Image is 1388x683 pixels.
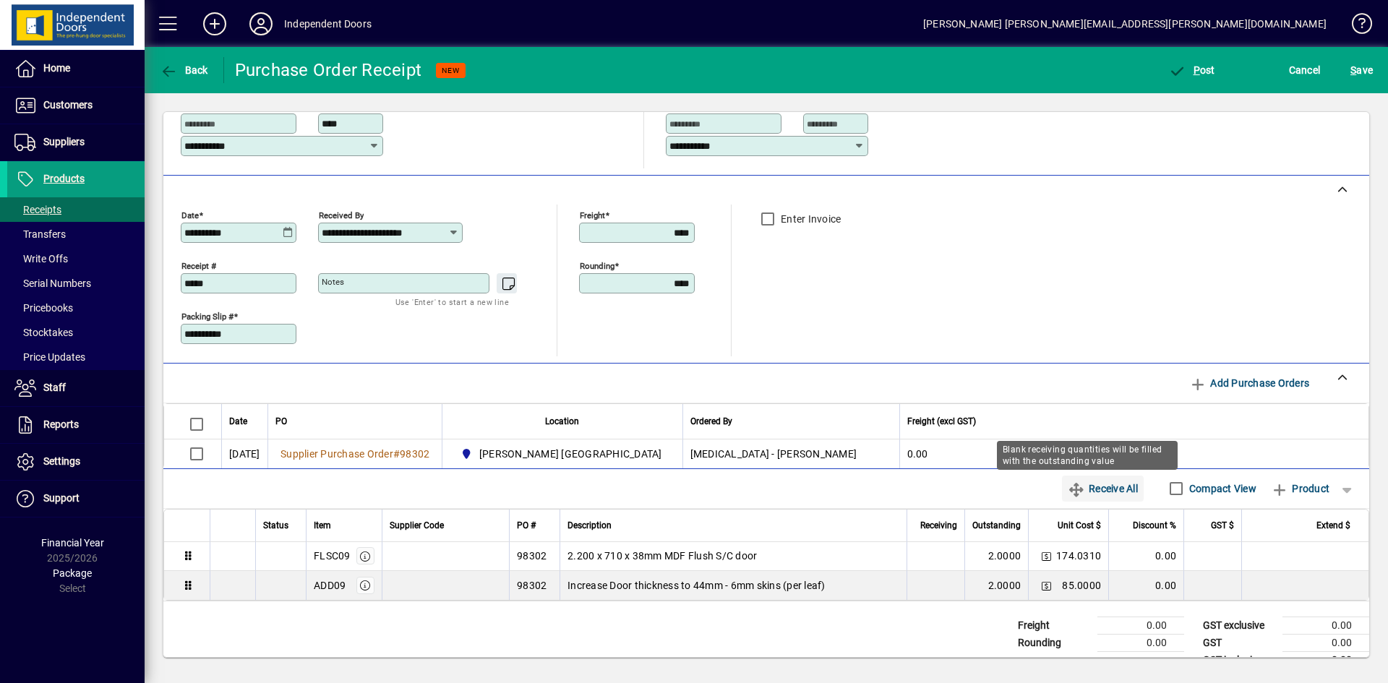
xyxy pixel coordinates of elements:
[275,413,287,429] span: PO
[509,571,560,600] td: 98302
[509,542,560,571] td: 98302
[314,549,351,563] div: FLSC09
[1097,617,1184,634] td: 0.00
[43,418,79,430] span: Reports
[390,517,444,533] span: Supplier Code
[319,210,364,220] mat-label: Received by
[235,59,422,82] div: Purchase Order Receipt
[7,222,145,246] a: Transfers
[1186,481,1256,496] label: Compact View
[580,210,605,220] mat-label: Freight
[181,311,234,321] mat-label: Packing Slip #
[14,253,68,265] span: Write Offs
[1196,634,1282,651] td: GST
[53,567,92,579] span: Package
[920,517,957,533] span: Receiving
[1056,549,1101,563] span: 174.0310
[1264,476,1337,502] button: Product
[7,370,145,406] a: Staff
[238,11,284,37] button: Profile
[43,136,85,147] span: Suppliers
[964,542,1028,571] td: 2.0000
[1350,64,1356,76] span: S
[14,204,61,215] span: Receipts
[395,293,509,310] mat-hint: Use 'Enter' to start a new line
[690,413,892,429] div: Ordered By
[156,57,212,83] button: Back
[1133,517,1176,533] span: Discount %
[1011,617,1097,634] td: Freight
[7,197,145,222] a: Receipts
[1062,476,1144,502] button: Receive All
[1097,634,1184,651] td: 0.00
[7,246,145,271] a: Write Offs
[229,413,260,429] div: Date
[682,439,899,468] td: [MEDICAL_DATA] - [PERSON_NAME]
[181,260,216,270] mat-label: Receipt #
[1282,651,1369,669] td: 0.00
[899,439,1369,468] td: 0.00
[43,99,93,111] span: Customers
[192,11,238,37] button: Add
[1341,3,1370,50] a: Knowledge Base
[14,327,73,338] span: Stocktakes
[7,87,145,124] a: Customers
[1282,617,1369,634] td: 0.00
[43,455,80,467] span: Settings
[972,517,1021,533] span: Outstanding
[1347,57,1376,83] button: Save
[1196,651,1282,669] td: GST inclusive
[14,228,66,240] span: Transfers
[1183,370,1315,396] button: Add Purchase Orders
[393,448,400,460] span: #
[1316,517,1350,533] span: Extend $
[1165,57,1219,83] button: Post
[7,271,145,296] a: Serial Numbers
[275,446,434,462] a: Supplier Purchase Order#98302
[1108,542,1183,571] td: 0.00
[479,447,662,461] span: [PERSON_NAME] [GEOGRAPHIC_DATA]
[1058,517,1101,533] span: Unit Cost $
[1282,634,1369,651] td: 0.00
[14,351,85,363] span: Price Updates
[1211,517,1234,533] span: GST $
[1062,578,1101,593] span: 85.0000
[43,173,85,184] span: Products
[560,542,907,571] td: 2.200 x 710 x 38mm MDF Flush S/C door
[7,51,145,87] a: Home
[400,448,429,460] span: 98302
[1289,59,1321,82] span: Cancel
[314,578,346,593] div: ADD09
[907,413,976,429] span: Freight (excl GST)
[560,571,907,600] td: Increase Door thickness to 44mm - 6mm skins (per leaf)
[275,413,434,429] div: PO
[1068,477,1138,500] span: Receive All
[221,439,267,468] td: [DATE]
[1194,64,1200,76] span: P
[442,66,460,75] span: NEW
[907,413,1351,429] div: Freight (excl GST)
[43,492,80,504] span: Support
[7,296,145,320] a: Pricebooks
[7,481,145,517] a: Support
[41,537,104,549] span: Financial Year
[181,210,199,220] mat-label: Date
[7,407,145,443] a: Reports
[43,382,66,393] span: Staff
[517,517,536,533] span: PO #
[280,448,393,460] span: Supplier Purchase Order
[778,212,841,226] label: Enter Invoice
[14,278,91,289] span: Serial Numbers
[1036,575,1056,596] button: Change Price Levels
[457,445,667,463] span: Cromwell Central Otago
[1189,371,1309,395] span: Add Purchase Orders
[7,320,145,345] a: Stocktakes
[1011,634,1097,651] td: Rounding
[567,517,612,533] span: Description
[284,12,372,35] div: Independent Doors
[690,413,732,429] span: Ordered By
[160,64,208,76] span: Back
[1271,477,1329,500] span: Product
[7,345,145,369] a: Price Updates
[964,571,1028,600] td: 2.0000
